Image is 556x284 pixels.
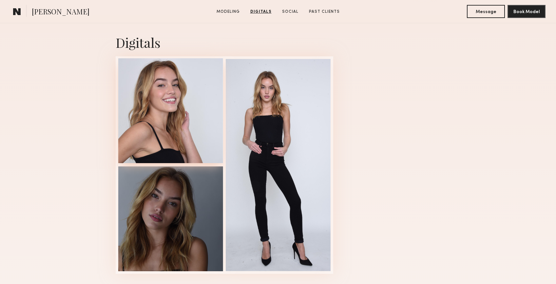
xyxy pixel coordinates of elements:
[248,9,274,15] a: Digitals
[306,9,342,15] a: Past Clients
[467,5,505,18] button: Message
[508,5,546,18] button: Book Model
[508,9,546,14] a: Book Model
[214,9,242,15] a: Modeling
[116,34,441,51] div: Digitals
[279,9,301,15] a: Social
[32,7,89,18] span: [PERSON_NAME]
